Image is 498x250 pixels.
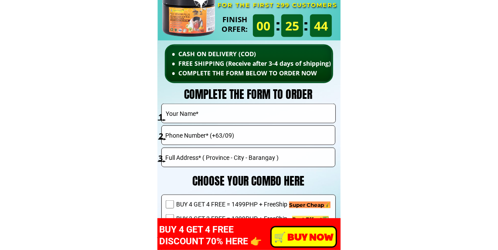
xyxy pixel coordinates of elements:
p: ️🛒 BUY NOW [272,227,335,247]
input: Full Address* ( Province - City - Barangay ) [164,148,334,167]
h3: 1 [158,111,167,123]
span: BUY 4 GET 4 FREE = 1499PHP + FreeShip [176,199,307,209]
h3: : [297,13,315,38]
span: BUY 3 GET 3 FREE = 1299PHP + FreeShip [176,214,307,223]
li: CASH ON DELIVERY (COD) [172,49,365,59]
span: Super Cheap💰 [289,202,331,208]
h3: : [269,13,287,38]
span: Best Effect✅ [292,216,329,223]
h3: COMPLETE THE FORM TO ORDER [157,85,339,104]
h3: 2 [159,130,168,142]
h3: FOR THE FIRST 299 CUSTOMERS [216,0,339,10]
h3: CHOOSE YOUR COMBO HERE [171,172,326,190]
li: FREE SHIPPING (Receive after 3-4 days of shipping) [172,59,365,68]
h3: 3 [158,152,167,165]
input: Phone Number* (+63/09) [164,126,334,145]
input: Your Name* [164,104,334,123]
h3: BUY 4 GET 4 FREE DISCOUNT 70% HERE 👉 [159,224,291,248]
li: COMPLETE THE FORM BELOW TO ORDER NOW [172,68,365,78]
